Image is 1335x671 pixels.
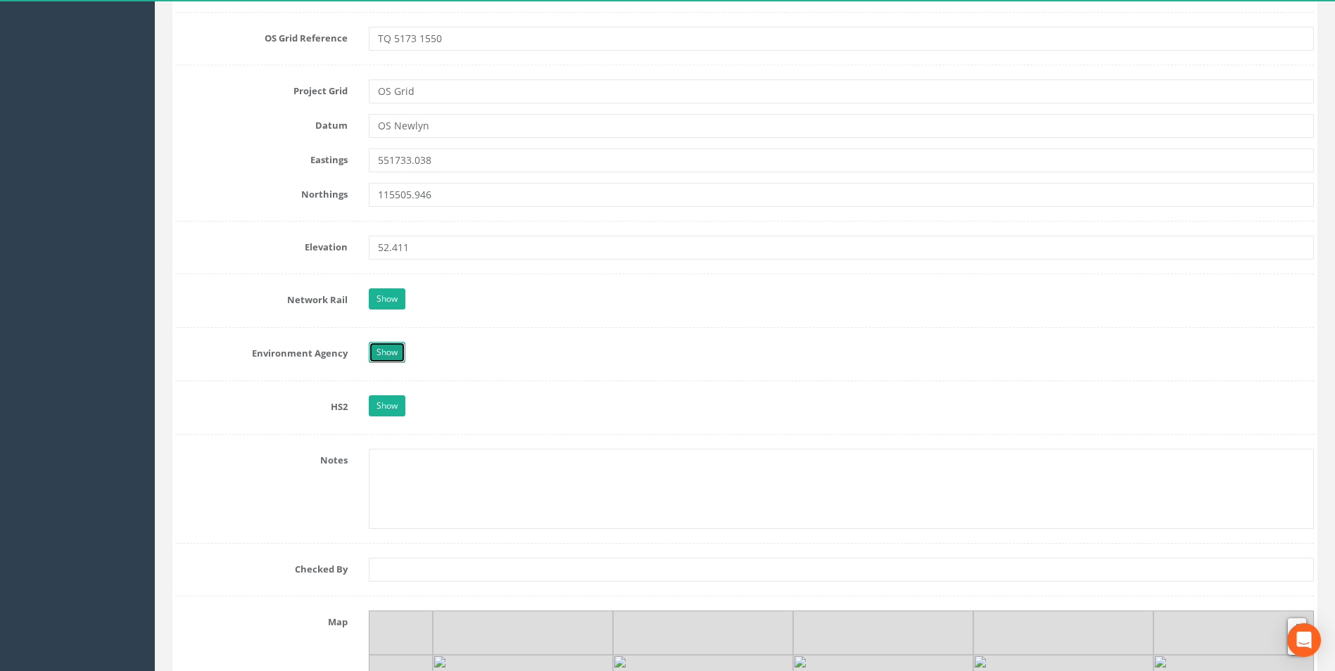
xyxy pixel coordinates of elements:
[165,183,358,201] label: Northings
[1287,623,1321,657] div: Open Intercom Messenger
[165,114,358,132] label: Datum
[165,611,358,629] label: Map
[165,148,358,167] label: Eastings
[1288,618,1306,637] a: +
[165,27,358,45] label: OS Grid Reference
[165,288,358,307] label: Network Rail
[165,395,358,414] label: HS2
[165,342,358,360] label: Environment Agency
[165,449,358,467] label: Notes
[369,342,405,363] a: Show
[165,558,358,576] label: Checked By
[369,288,405,309] a: Show
[369,395,405,416] a: Show
[165,79,358,98] label: Project Grid
[165,236,358,254] label: Elevation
